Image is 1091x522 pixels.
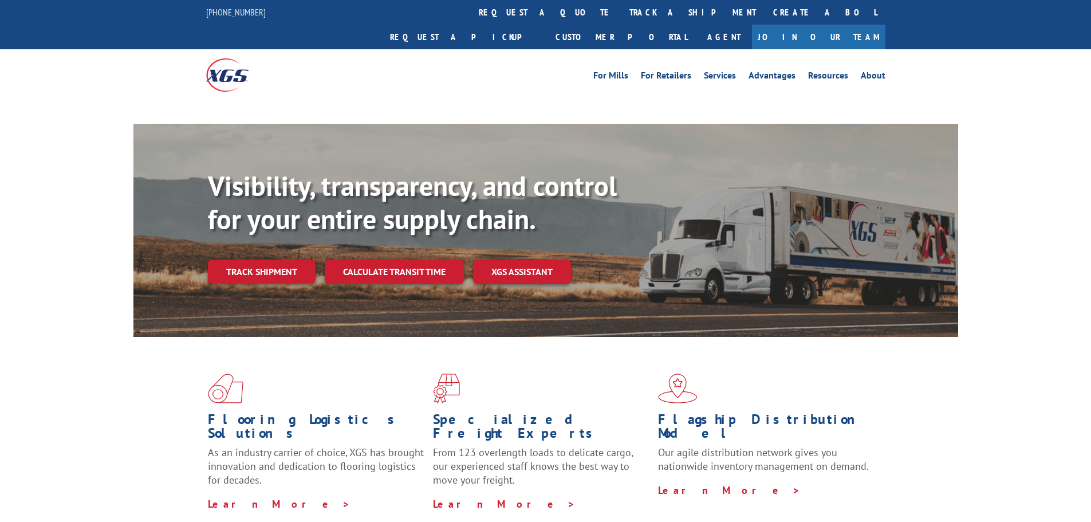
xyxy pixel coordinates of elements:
[433,374,460,403] img: xgs-icon-focused-on-flooring-red
[658,413,875,446] h1: Flagship Distribution Model
[206,6,266,18] a: [PHONE_NUMBER]
[658,484,801,497] a: Learn More >
[547,25,696,49] a: Customer Portal
[433,413,649,446] h1: Specialized Freight Experts
[704,71,736,84] a: Services
[208,168,617,237] b: Visibility, transparency, and control for your entire supply chain.
[325,260,464,284] a: Calculate transit time
[208,413,424,446] h1: Flooring Logistics Solutions
[752,25,885,49] a: Join Our Team
[593,71,628,84] a: For Mills
[433,497,576,511] a: Learn More >
[658,446,869,473] span: Our agile distribution network gives you nationwide inventory management on demand.
[861,71,885,84] a: About
[808,71,848,84] a: Resources
[381,25,547,49] a: Request a pickup
[749,71,795,84] a: Advantages
[433,446,649,497] p: From 123 overlength loads to delicate cargo, our experienced staff knows the best way to move you...
[208,497,350,511] a: Learn More >
[473,260,571,284] a: XGS ASSISTANT
[208,446,424,486] span: As an industry carrier of choice, XGS has brought innovation and dedication to flooring logistics...
[696,25,752,49] a: Agent
[208,260,316,284] a: Track shipment
[208,374,243,403] img: xgs-icon-total-supply-chain-intelligence-red
[641,71,691,84] a: For Retailers
[658,374,698,403] img: xgs-icon-flagship-distribution-model-red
